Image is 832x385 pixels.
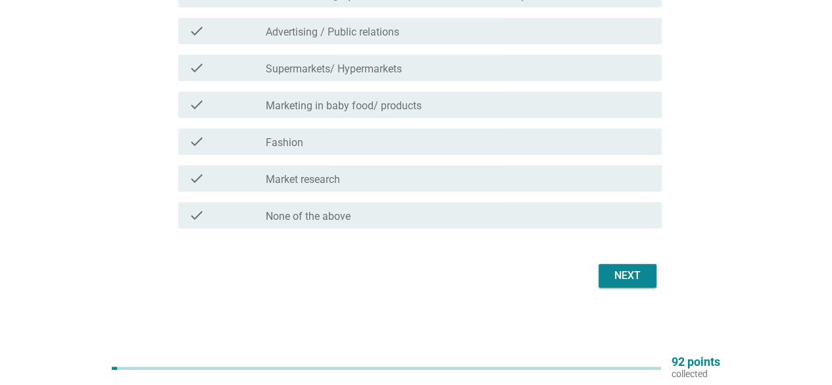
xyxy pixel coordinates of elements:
label: Advertising / Public relations [266,26,399,39]
i: check [189,170,205,186]
i: check [189,134,205,149]
i: check [189,60,205,76]
label: Market research [266,173,340,186]
p: 92 points [672,356,720,368]
i: check [189,207,205,223]
button: Next [599,264,656,288]
label: Marketing in baby food/ products [266,99,422,113]
i: check [189,97,205,113]
label: None of the above [266,210,351,223]
label: Supermarkets/ Hypermarkets [266,63,402,76]
i: check [189,23,205,39]
div: Next [609,268,646,284]
label: Fashion [266,136,303,149]
p: collected [672,368,720,380]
